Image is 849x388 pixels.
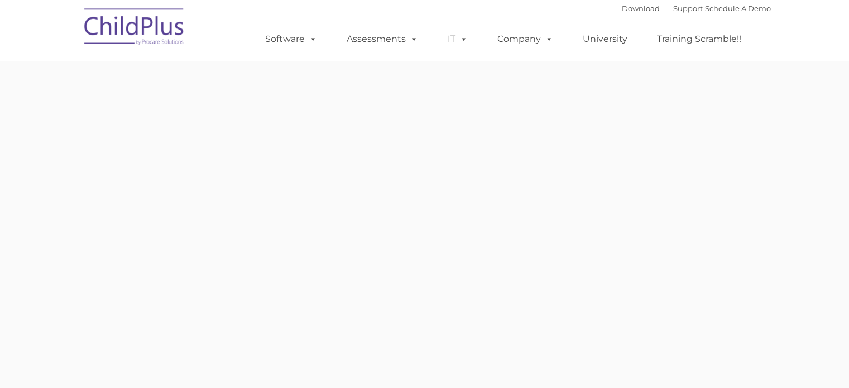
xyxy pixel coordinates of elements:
[335,28,429,50] a: Assessments
[622,4,771,13] font: |
[705,4,771,13] a: Schedule A Demo
[79,1,190,56] img: ChildPlus by Procare Solutions
[622,4,660,13] a: Download
[437,28,479,50] a: IT
[486,28,564,50] a: Company
[673,4,703,13] a: Support
[254,28,328,50] a: Software
[646,28,752,50] a: Training Scramble!!
[572,28,639,50] a: University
